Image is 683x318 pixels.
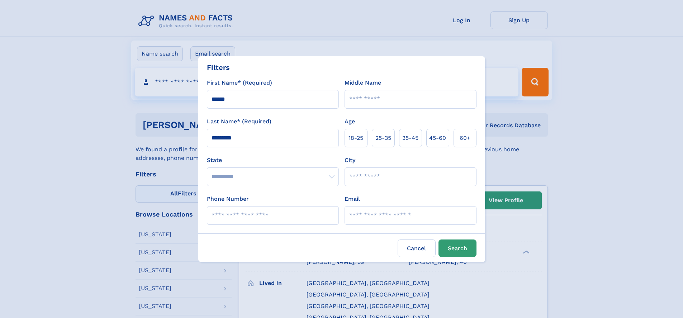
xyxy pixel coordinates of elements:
[375,134,391,142] span: 25‑35
[345,117,355,126] label: Age
[398,239,436,257] label: Cancel
[402,134,418,142] span: 35‑45
[207,195,249,203] label: Phone Number
[348,134,363,142] span: 18‑25
[345,195,360,203] label: Email
[207,62,230,73] div: Filters
[345,79,381,87] label: Middle Name
[429,134,446,142] span: 45‑60
[345,156,355,165] label: City
[438,239,476,257] button: Search
[207,156,339,165] label: State
[207,79,272,87] label: First Name* (Required)
[460,134,470,142] span: 60+
[207,117,271,126] label: Last Name* (Required)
